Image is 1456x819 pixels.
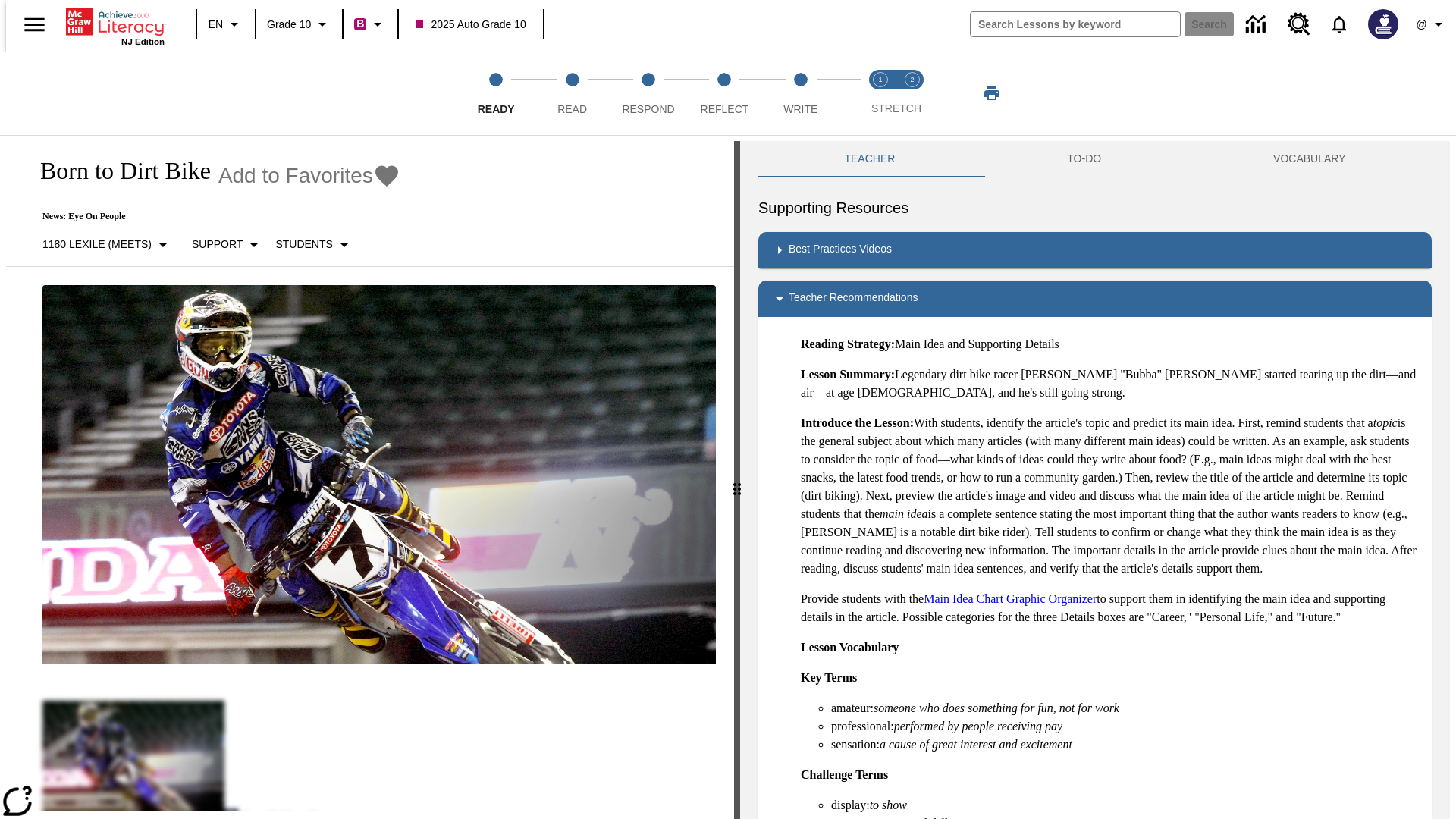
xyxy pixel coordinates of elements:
[870,799,907,811] em: to show
[758,141,1432,177] div: Instructional Panel Tabs
[801,590,1420,626] p: Provide students with the to support them in identifying the main idea and supporting details in ...
[218,162,400,189] button: Add to Favorites - Born to Dirt Bike
[604,52,692,135] button: Respond step 3 of 5
[1279,4,1319,45] a: Resource Center, Will open in new tab
[269,231,359,259] button: Select Student
[701,103,749,115] span: Reflect
[801,337,895,350] strong: Reading Strategy:
[874,701,1119,714] em: someone who does something for fun, not for work
[831,699,1420,717] li: amateur:
[801,368,895,381] strong: Lesson Summary:
[783,103,817,115] span: Write
[348,11,393,38] button: Boost Class color is violet red. Change class color
[202,11,250,38] button: Language: EN, Select a language
[42,285,716,664] img: Motocross racer James Stewart flies through the air on his dirt bike.
[528,52,616,135] button: Read step 2 of 5
[1237,4,1279,45] a: Data Center
[622,103,674,115] span: Respond
[24,211,400,222] p: News: Eye On People
[1416,17,1426,33] span: @
[801,416,914,429] strong: Introduce the Lesson:
[890,52,934,135] button: Stretch Respond step 2 of 2
[758,196,1432,220] h6: Supporting Resources
[831,796,1420,814] li: display:
[6,141,734,811] div: reading
[452,52,540,135] button: Ready step 1 of 5
[758,281,1432,317] div: Teacher Recommendations
[971,12,1180,36] input: search field
[1359,5,1407,44] button: Select a new avatar
[478,103,515,115] span: Ready
[858,52,902,135] button: Stretch Read step 1 of 2
[680,52,768,135] button: Reflect step 4 of 5
[36,231,178,259] button: Select Lexile, 1180 Lexile (Meets)
[880,507,928,520] em: main idea
[218,164,373,188] span: Add to Favorites
[42,237,152,253] p: 1180 Lexile (Meets)
[880,738,1072,751] em: a cause of great interest and excitement
[1319,5,1359,44] a: Notifications
[186,231,269,259] button: Scaffolds, Support
[1188,141,1432,177] button: VOCABULARY
[968,80,1016,107] button: Print
[871,102,921,115] span: STRETCH
[66,5,165,46] div: Home
[416,17,526,33] span: 2025 Auto Grade 10
[789,290,918,308] p: Teacher Recommendations
[740,141,1450,819] div: activity
[734,141,740,819] div: Press Enter or Spacebar and then press right and left arrow keys to move the slider
[261,11,337,38] button: Grade: Grade 10, Select a grade
[801,641,899,654] strong: Lesson Vocabulary
[801,768,888,781] strong: Challenge Terms
[192,237,243,253] p: Support
[1407,11,1456,38] button: Profile/Settings
[356,14,364,33] span: B
[789,241,892,259] p: Best Practices Videos
[894,720,1062,733] em: performed by people receiving pay
[981,141,1188,177] button: TO-DO
[831,717,1420,736] li: professional:
[267,17,311,33] span: Grade 10
[757,52,845,135] button: Write step 5 of 5
[12,2,57,47] button: Open side menu
[1373,416,1398,429] em: topic
[801,335,1420,353] p: Main Idea and Supporting Details
[801,414,1420,578] p: With students, identify the article's topic and predict its main idea. First, remind students tha...
[758,232,1432,268] div: Best Practices Videos
[831,736,1420,754] li: sensation:
[121,37,165,46] span: NJ Edition
[209,17,223,33] span: EN
[24,157,211,185] h1: Born to Dirt Bike
[878,76,882,83] text: 1
[924,592,1097,605] a: Main Idea Chart Graphic Organizer
[275,237,332,253] p: Students
[1368,9,1398,39] img: Avatar
[910,76,914,83] text: 2
[758,141,981,177] button: Teacher
[557,103,587,115] span: Read
[801,366,1420,402] p: Legendary dirt bike racer [PERSON_NAME] "Bubba" [PERSON_NAME] started tearing up the dirt—and air...
[801,671,857,684] strong: Key Terms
